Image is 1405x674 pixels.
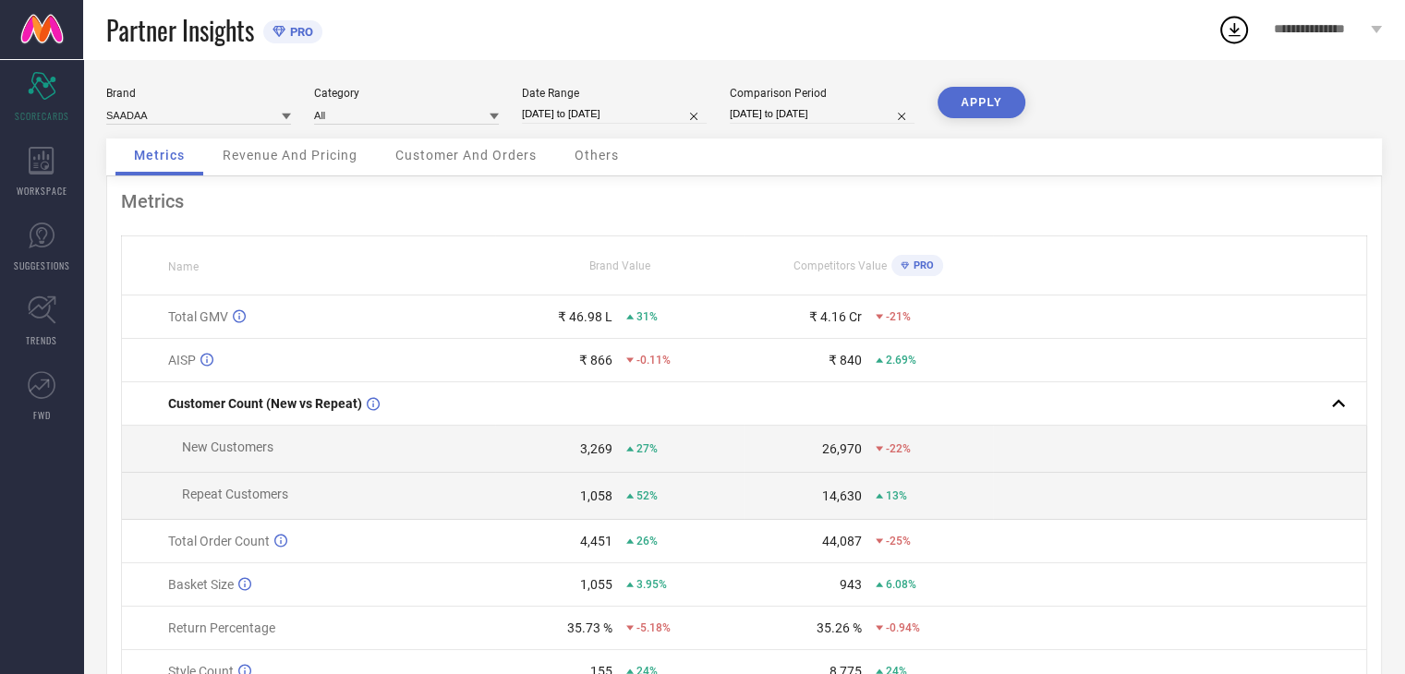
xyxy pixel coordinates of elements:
[636,535,658,548] span: 26%
[886,489,907,502] span: 13%
[636,489,658,502] span: 52%
[938,87,1025,118] button: APPLY
[168,353,196,367] span: AISP
[822,534,862,548] div: 44,087
[829,353,862,367] div: ₹ 840
[636,578,667,591] span: 3.95%
[580,488,612,503] div: 1,058
[730,87,914,100] div: Comparison Period
[822,488,862,503] div: 14,630
[33,408,51,422] span: FWD
[106,11,254,49] span: Partner Insights
[285,25,313,39] span: PRO
[579,353,612,367] div: ₹ 866
[886,442,911,455] span: -22%
[809,309,862,324] div: ₹ 4.16 Cr
[17,184,67,198] span: WORKSPACE
[182,487,288,501] span: Repeat Customers
[567,620,612,635] div: 35.73 %
[522,104,707,124] input: Select date range
[840,577,862,592] div: 943
[168,534,270,548] span: Total Order Count
[168,620,275,635] span: Return Percentage
[168,396,362,411] span: Customer Count (New vs Repeat)
[730,104,914,124] input: Select comparison period
[15,109,69,123] span: SCORECARDS
[314,87,499,100] div: Category
[793,259,887,272] span: Competitors Value
[121,190,1367,212] div: Metrics
[580,577,612,592] div: 1,055
[580,441,612,456] div: 3,269
[558,309,612,324] div: ₹ 46.98 L
[886,310,911,323] span: -21%
[886,535,911,548] span: -25%
[636,354,671,367] span: -0.11%
[589,259,650,272] span: Brand Value
[575,148,619,162] span: Others
[817,620,862,635] div: 35.26 %
[1217,13,1251,46] div: Open download list
[26,333,57,347] span: TRENDS
[580,534,612,548] div: 4,451
[395,148,537,162] span: Customer And Orders
[822,441,862,456] div: 26,970
[909,259,934,271] span: PRO
[636,442,658,455] span: 27%
[14,259,70,272] span: SUGGESTIONS
[886,578,916,591] span: 6.08%
[182,439,273,454] span: New Customers
[106,87,291,100] div: Brand
[886,354,916,367] span: 2.69%
[223,148,357,162] span: Revenue And Pricing
[168,260,199,273] span: Name
[886,621,920,634] span: -0.94%
[522,87,707,100] div: Date Range
[636,621,671,634] span: -5.18%
[134,148,185,162] span: Metrics
[168,309,228,324] span: Total GMV
[636,310,658,323] span: 31%
[168,577,234,592] span: Basket Size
